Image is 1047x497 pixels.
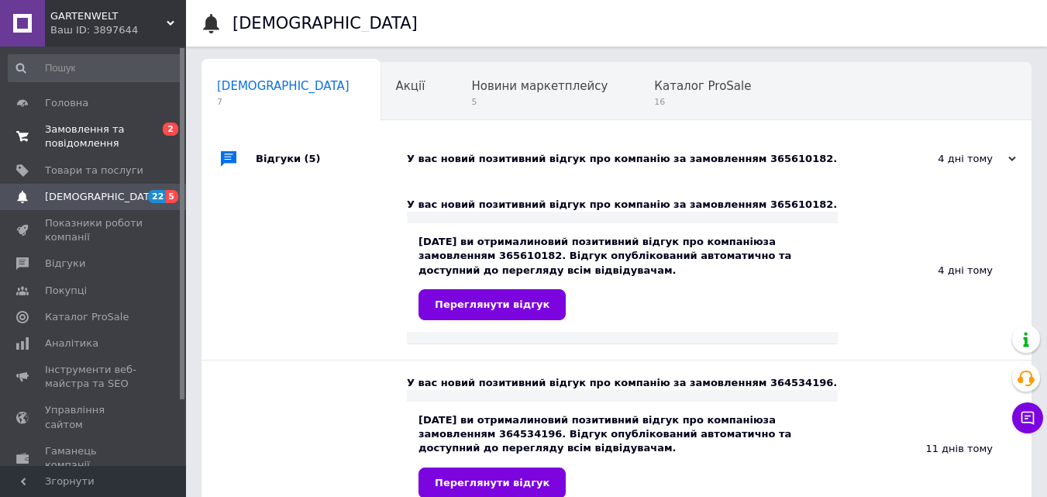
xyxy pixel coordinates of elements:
button: Чат з покупцем [1012,402,1043,433]
span: GARTENWЕLT [50,9,167,23]
span: [DEMOGRAPHIC_DATA] [217,79,350,93]
span: Аналітика [45,337,98,350]
span: Замовлення та повідомлення [45,123,143,150]
input: Пошук [8,54,183,82]
span: Показники роботи компанії [45,216,143,244]
a: Переглянути відгук [418,289,566,320]
span: 22 [148,190,166,203]
span: 5 [471,96,608,108]
span: Каталог ProSale [45,310,129,324]
span: Новини маркетплейсу [471,79,608,93]
span: Головна [45,96,88,110]
span: Покупці [45,284,87,298]
span: (5) [305,153,321,164]
div: Відгуки [256,136,407,182]
div: Ваш ID: 3897644 [50,23,186,37]
div: [DATE] ви отримали за замовленням 365610182. Відгук опублікований автоматично та доступний до пер... [418,235,826,320]
span: Переглянути відгук [435,299,549,310]
span: Управління сайтом [45,403,143,431]
h1: [DEMOGRAPHIC_DATA] [232,14,418,33]
span: [DEMOGRAPHIC_DATA] [45,190,160,204]
div: У вас новий позитивний відгук про компанію за замовленням 365610182. [407,152,861,166]
div: У вас новий позитивний відгук про компанію за замовленням 364534196. [407,376,838,390]
b: новий позитивний відгук про компанію [534,236,763,247]
span: Гаманець компанії [45,444,143,472]
span: Товари та послуги [45,164,143,178]
span: 5 [166,190,178,203]
span: Інструменти веб-майстра та SEO [45,363,143,391]
span: Акції [396,79,425,93]
div: У вас новий позитивний відгук про компанію за замовленням 365610182. [407,198,838,212]
span: Переглянути відгук [435,477,549,488]
span: Каталог ProSale [654,79,751,93]
span: 2 [163,123,178,136]
span: Відгуки [45,257,85,271]
span: 16 [654,96,751,108]
span: 7 [217,96,350,108]
div: 4 дні тому [838,182,1032,360]
b: новий позитивний відгук про компанію [534,414,763,426]
div: 4 дні тому [861,152,1016,166]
